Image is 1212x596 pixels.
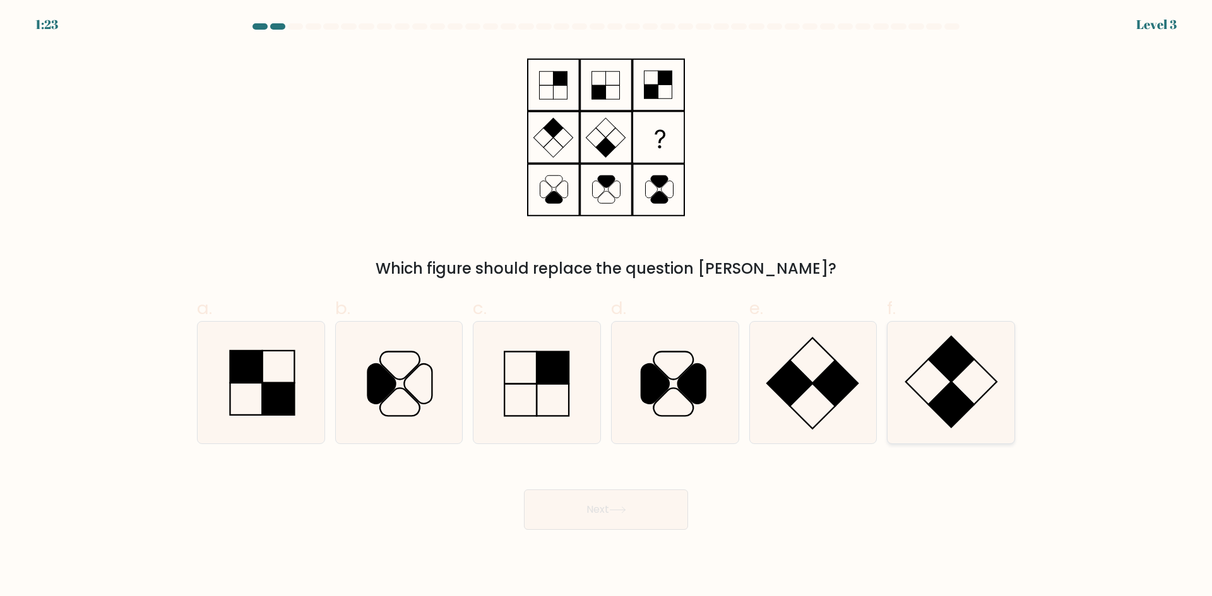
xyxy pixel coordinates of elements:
[524,489,688,530] button: Next
[887,296,896,320] span: f.
[611,296,626,320] span: d.
[335,296,350,320] span: b.
[35,15,58,34] div: 1:23
[749,296,763,320] span: e.
[1136,15,1177,34] div: Level 3
[473,296,487,320] span: c.
[197,296,212,320] span: a.
[205,257,1007,280] div: Which figure should replace the question [PERSON_NAME]?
